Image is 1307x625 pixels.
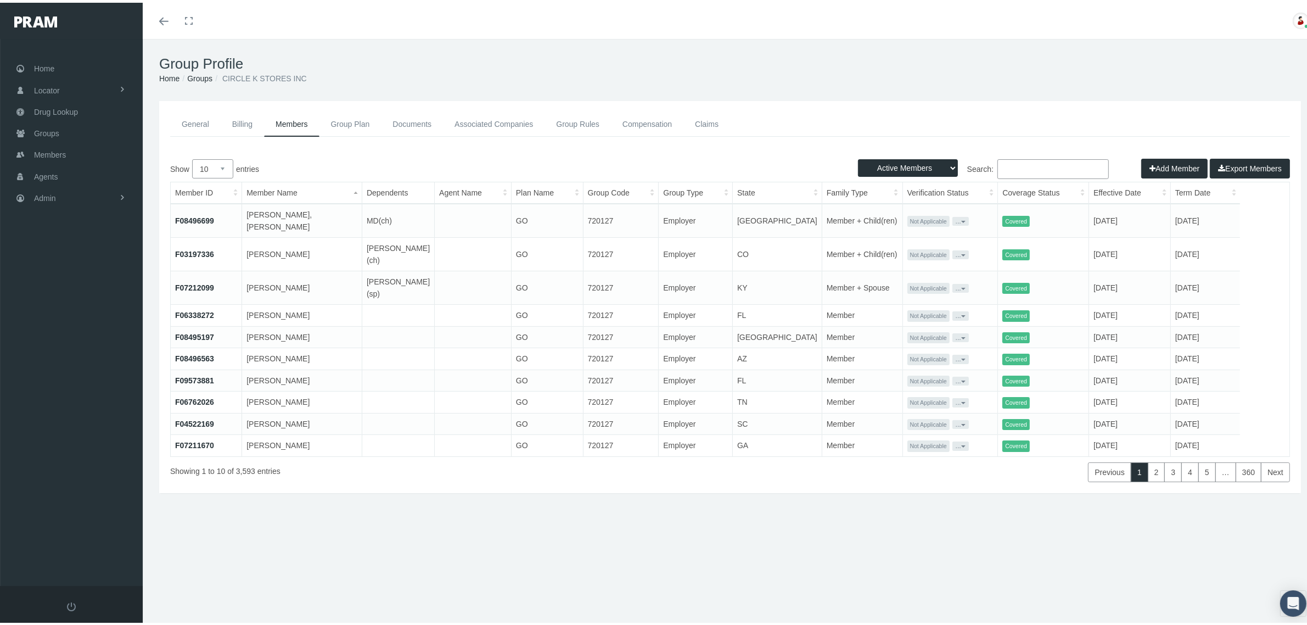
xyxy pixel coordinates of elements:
[733,410,822,432] td: SC
[1089,367,1171,389] td: [DATE]
[1089,323,1171,345] td: [DATE]
[822,302,902,324] td: Member
[1170,410,1240,432] td: [DATE]
[1261,460,1290,479] a: Next
[34,120,59,141] span: Groups
[34,55,54,76] span: Home
[34,77,60,98] span: Locator
[952,248,969,256] button: ...
[583,180,659,201] th: Group Code: activate to sort column ascending
[733,432,822,454] td: GA
[175,247,214,256] a: F03197336
[242,323,362,345] td: [PERSON_NAME]
[952,417,969,426] button: ...
[1002,280,1030,292] span: Covered
[1170,389,1240,411] td: [DATE]
[733,269,822,302] td: KY
[1181,460,1199,479] a: 4
[907,438,950,449] span: Not Applicable
[362,201,434,235] td: MD(ch)
[175,214,214,222] a: F08496699
[1170,432,1240,454] td: [DATE]
[242,180,362,201] th: Member Name: activate to sort column descending
[14,14,57,25] img: PRAM_20_x_78.png
[1089,432,1171,454] td: [DATE]
[997,157,1109,176] input: Search:
[1236,460,1261,479] a: 360
[659,180,733,201] th: Group Type: activate to sort column ascending
[730,157,1109,176] label: Search:
[733,323,822,345] td: [GEOGRAPHIC_DATA]
[952,395,969,404] button: ...
[1215,460,1236,479] a: …
[1089,269,1171,302] td: [DATE]
[511,323,583,345] td: GO
[192,157,233,176] select: Showentries
[822,389,902,411] td: Member
[1002,308,1030,319] span: Covered
[1170,201,1240,235] td: [DATE]
[1089,302,1171,324] td: [DATE]
[659,389,733,411] td: Employer
[659,235,733,269] td: Employer
[659,323,733,345] td: Employer
[362,180,434,201] th: Dependents
[511,269,583,302] td: GO
[511,302,583,324] td: GO
[1170,269,1240,302] td: [DATE]
[822,235,902,269] td: Member + Child(ren)
[611,109,683,134] a: Compensation
[435,180,512,201] th: Agent Name: activate to sort column ascending
[1088,460,1131,479] a: Previous
[175,308,214,317] a: F06338272
[1089,410,1171,432] td: [DATE]
[733,235,822,269] td: CO
[222,71,307,80] span: CIRCLE K STORES INC
[583,323,659,345] td: 720127
[221,109,264,134] a: Billing
[822,269,902,302] td: Member + Spouse
[443,109,545,134] a: Associated Companies
[659,302,733,324] td: Employer
[1002,351,1030,362] span: Covered
[242,410,362,432] td: [PERSON_NAME]
[1089,235,1171,269] td: [DATE]
[822,367,902,389] td: Member
[159,71,179,80] a: Home
[659,269,733,302] td: Employer
[822,323,902,345] td: Member
[733,389,822,411] td: TN
[1089,201,1171,235] td: [DATE]
[242,235,362,269] td: [PERSON_NAME]
[733,367,822,389] td: FL
[1210,156,1290,176] button: Export Members
[34,185,56,206] span: Admin
[907,247,950,258] span: Not Applicable
[242,345,362,367] td: [PERSON_NAME]
[733,201,822,235] td: [GEOGRAPHIC_DATA]
[242,201,362,235] td: [PERSON_NAME], [PERSON_NAME]
[583,269,659,302] td: 720127
[1002,438,1030,449] span: Covered
[822,432,902,454] td: Member
[907,330,950,341] span: Not Applicable
[175,438,214,447] a: F07211670
[583,367,659,389] td: 720127
[822,201,902,235] td: Member + Child(ren)
[1164,460,1182,479] a: 3
[822,410,902,432] td: Member
[1170,367,1240,389] td: [DATE]
[170,157,730,176] label: Show entries
[998,180,1089,201] th: Coverage Status: activate to sort column ascending
[511,432,583,454] td: GO
[952,214,969,223] button: ...
[659,367,733,389] td: Employer
[907,351,950,362] span: Not Applicable
[659,201,733,235] td: Employer
[733,302,822,324] td: FL
[34,99,78,120] span: Drug Lookup
[1170,302,1240,324] td: [DATE]
[175,395,214,404] a: F06762026
[583,389,659,411] td: 720127
[1170,235,1240,269] td: [DATE]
